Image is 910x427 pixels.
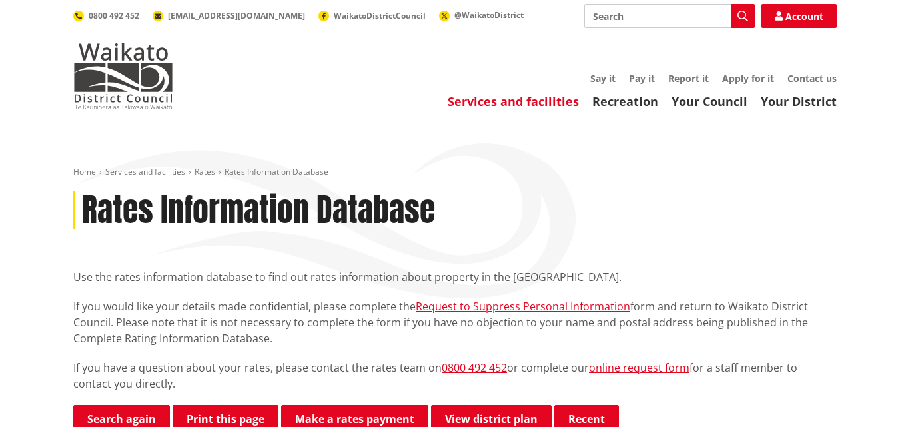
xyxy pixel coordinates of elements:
[722,72,774,85] a: Apply for it
[629,72,655,85] a: Pay it
[592,93,658,109] a: Recreation
[73,10,139,21] a: 0800 492 452
[590,72,616,85] a: Say it
[416,299,630,314] a: Request to Suppress Personal Information
[225,166,328,177] span: Rates Information Database
[89,10,139,21] span: 0800 492 452
[73,360,837,392] p: If you have a question about your rates, please contact the rates team on or complete our for a s...
[761,93,837,109] a: Your District
[787,72,837,85] a: Contact us
[153,10,305,21] a: [EMAIL_ADDRESS][DOMAIN_NAME]
[761,4,837,28] a: Account
[672,93,747,109] a: Your Council
[454,9,524,21] span: @WaikatoDistrict
[439,9,524,21] a: @WaikatoDistrict
[73,298,837,346] p: If you would like your details made confidential, please complete the form and return to Waikato ...
[318,10,426,21] a: WaikatoDistrictCouncil
[168,10,305,21] span: [EMAIL_ADDRESS][DOMAIN_NAME]
[73,167,837,178] nav: breadcrumb
[584,4,755,28] input: Search input
[442,360,507,375] a: 0800 492 452
[73,43,173,109] img: Waikato District Council - Te Kaunihera aa Takiwaa o Waikato
[448,93,579,109] a: Services and facilities
[105,166,185,177] a: Services and facilities
[73,269,837,285] p: Use the rates information database to find out rates information about property in the [GEOGRAPHI...
[82,191,435,230] h1: Rates Information Database
[668,72,709,85] a: Report it
[195,166,215,177] a: Rates
[334,10,426,21] span: WaikatoDistrictCouncil
[589,360,689,375] a: online request form
[73,166,96,177] a: Home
